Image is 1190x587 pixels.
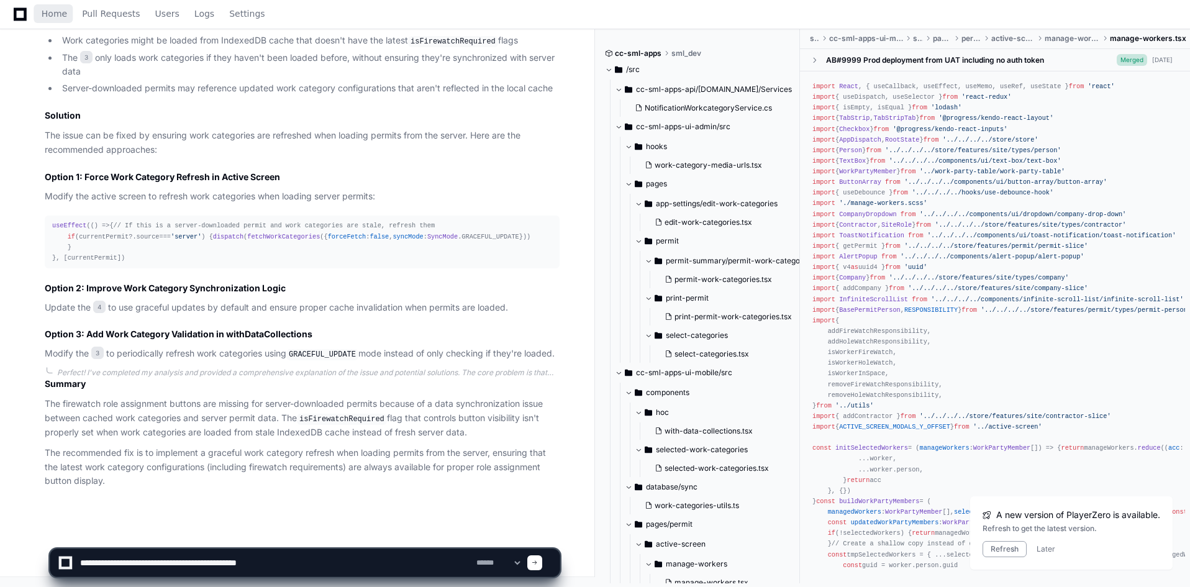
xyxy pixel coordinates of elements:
button: cc-sml-apps-ui-admin/src [615,117,801,137]
span: initSelectedWorkers [835,444,908,452]
span: from [885,263,901,271]
span: '../../../../components/infinite-scroll-list/infinite-scroll-list' [931,296,1184,303]
span: InfiniteScrollList [839,296,908,303]
span: React [839,83,858,90]
h3: Option 2: Improve Work Category Synchronization Logic [45,282,560,294]
span: A new version of PlayerZero is available. [996,509,1160,521]
button: print-permit-work-categories.tsx [660,308,806,325]
span: manageWorkers [920,444,970,452]
span: import [812,253,835,260]
span: 3 [80,51,93,63]
span: acc [1168,444,1179,452]
span: '../utils' [835,402,874,409]
span: : [], : { [key: ]: SelectedWorker }, [812,508,1145,516]
button: pages/permit [625,514,801,534]
span: CompanyDropdown [839,211,896,218]
span: import [812,93,835,101]
span: Home [42,10,67,17]
span: active-screen [991,34,1035,43]
button: cc-sml-apps-api/[DOMAIN_NAME]/Services [615,80,801,99]
span: from [901,412,916,420]
span: RootState [885,136,919,143]
span: if [68,233,75,240]
span: 3 [91,347,104,359]
span: from [816,402,832,409]
div: ( { (currentPermit?. === ) { ( ({ : , : . })) } }, [currentPermit]) [52,221,552,263]
span: from [870,157,885,165]
p: The firewatch role assignment buttons are missing for server-downloaded permits because of a data... [45,397,560,440]
span: cc-sml-apps-ui-admin/src [636,122,730,132]
span: SiteRole [881,221,912,229]
span: '../../../../components/ui/dropdown/company-drop-down' [920,211,1127,218]
span: from [889,285,904,293]
svg: Directory [655,328,662,343]
button: permit-work-categories.tsx [660,271,806,288]
span: as [851,263,858,271]
span: '../../../../store/features/site/company-slice' [908,285,1088,293]
li: Server-downloaded permits may reference updated work category configurations that aren't reflecte... [58,81,560,96]
span: import [812,211,835,218]
svg: Directory [635,385,642,400]
span: import [812,274,835,281]
span: import [812,147,835,154]
button: with-data-collections.tsx [650,422,793,440]
span: import [812,285,835,293]
span: // If this is a server-downloaded permit and work categories are stale, refresh them [114,222,435,229]
span: useEffect [52,222,86,229]
button: Refresh [983,541,1027,557]
li: Work categories might be loaded from IndexedDB cache that doesn't have the latest flags [58,34,560,48]
span: from [870,274,885,281]
span: selected-work-categories.tsx [665,463,769,473]
span: return [847,476,870,484]
span: WorkPartyMember [839,168,896,175]
code: isFirewatchRequired [297,414,387,425]
span: hooks [646,142,667,152]
span: syncMode [393,233,423,240]
button: print-permit [645,288,813,308]
span: ToastNotification [839,232,904,239]
span: permit-summary/permit-work-categories [666,256,813,266]
button: app-settings/edit-work-categories [635,194,813,214]
span: from [866,147,881,154]
span: import [812,412,835,420]
span: '../../../../store/store' [943,136,1038,143]
span: '../../../../components/ui/toast-notification/toast-notification' [927,232,1176,239]
svg: Directory [625,365,632,380]
button: NotificationWorkcategoryService.cs [630,99,793,117]
span: with-data-collections.tsx [665,426,753,436]
svg: Directory [655,253,662,268]
span: dispatch [213,233,243,240]
span: app-settings/edit-work-categories [656,199,778,209]
span: '../../../../store/features/site/types/person' [885,147,1061,154]
button: work-category-media-urls.tsx [640,157,803,174]
button: select-categories [645,325,813,345]
span: '../../../../hooks/use-debounce-hook' [912,189,1053,196]
span: import [812,157,835,165]
button: work-categories-utils.ts [640,497,793,514]
span: Company [839,274,866,281]
span: const [812,444,832,452]
span: Person [839,147,862,154]
span: import [812,104,835,111]
span: const [816,498,835,505]
span: '../../../../components/ui/button-array/button-array' [904,178,1107,186]
h3: Option 3: Add Work Category Validation in withDataCollections [45,328,560,340]
span: print-permit-work-categories.tsx [674,312,792,322]
span: '../active-screen' [973,423,1042,430]
span: 'server' [171,233,201,240]
svg: Directory [645,196,652,211]
button: edit-work-categories.tsx [650,214,806,231]
span: '../../../../components/ui/text-box/text-box' [889,157,1061,165]
span: return [1061,444,1084,452]
div: Perfect! I've completed my analysis and provided a comprehensive explanation of the issue and pot... [57,368,560,378]
span: hoc [656,407,669,417]
span: 'react-redux' [961,93,1011,101]
span: SyncMode [427,233,458,240]
svg: Directory [645,234,652,248]
span: pages/permit [646,519,693,529]
span: Logs [194,10,214,17]
span: cc-sml-apps-ui-mobile/src [636,368,732,378]
span: from [908,232,924,239]
span: cc-sml-apps [615,48,661,58]
span: person [897,466,920,473]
